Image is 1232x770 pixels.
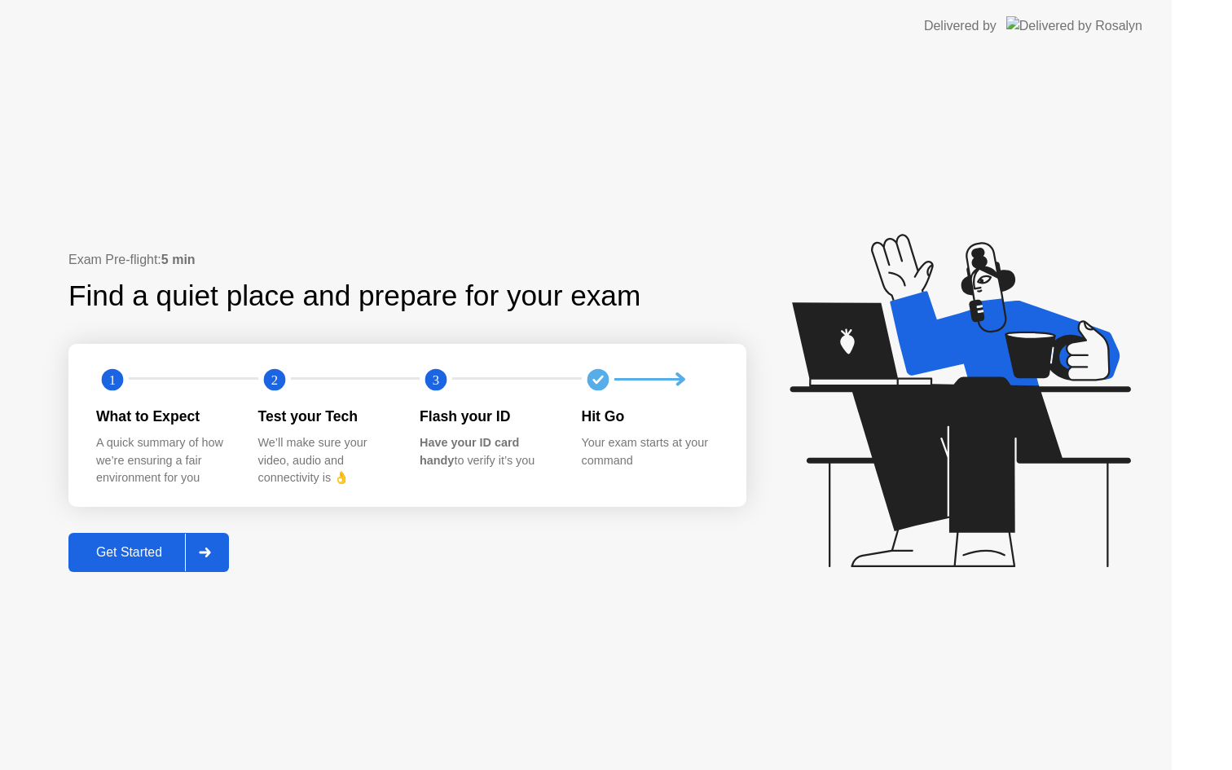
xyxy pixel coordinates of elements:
div: A quick summary of how we’re ensuring a fair environment for you [96,434,232,487]
div: We’ll make sure your video, audio and connectivity is 👌 [258,434,394,487]
b: 5 min [161,253,196,266]
text: 1 [109,372,116,387]
div: Delivered by [924,16,997,36]
div: What to Expect [96,406,232,427]
text: 2 [271,372,277,387]
div: Your exam starts at your command [582,434,718,469]
b: Have your ID card handy [420,436,519,467]
div: Get Started [73,545,185,560]
div: Hit Go [582,406,718,427]
button: Get Started [68,533,229,572]
div: to verify it’s you [420,434,556,469]
text: 3 [433,372,439,387]
div: Test your Tech [258,406,394,427]
div: Find a quiet place and prepare for your exam [68,275,643,318]
div: Exam Pre-flight: [68,250,746,270]
img: Delivered by Rosalyn [1006,16,1142,35]
div: Flash your ID [420,406,556,427]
